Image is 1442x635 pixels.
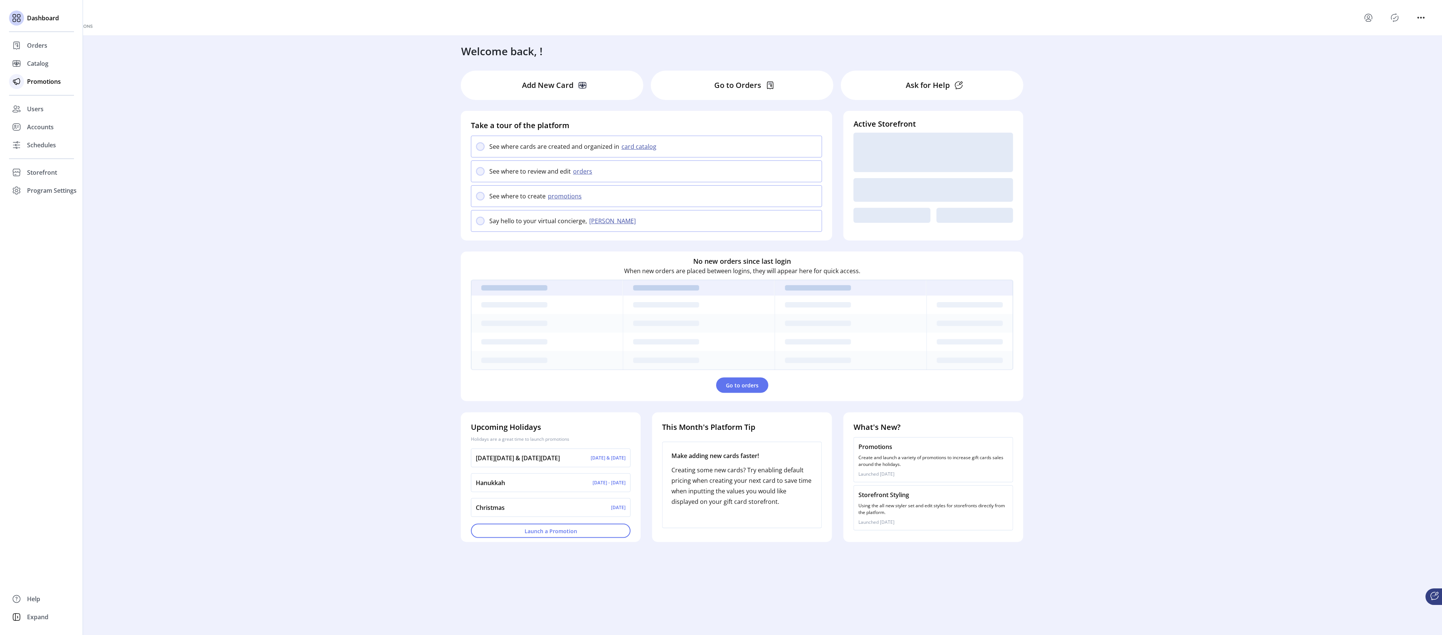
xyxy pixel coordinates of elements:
[476,454,560,463] p: [DATE][DATE] & [DATE][DATE]
[671,465,812,507] p: Creating some new cards? Try enabling default pricing when creating your next card to save time w...
[593,479,626,486] p: [DATE] - [DATE]
[27,122,54,132] span: Accounts
[619,142,661,151] button: card catalog
[27,168,57,177] span: Storefront
[461,43,543,59] h3: Welcome back, !
[476,503,505,512] p: Christmas
[587,216,640,225] button: [PERSON_NAME]
[726,381,759,389] span: Go to orders
[1415,12,1427,24] button: menu
[27,41,47,50] span: Orders
[1362,12,1374,24] button: menu
[858,490,1008,499] p: Storefront Styling
[693,256,791,266] h6: No new orders since last login
[27,594,40,603] span: Help
[854,118,1013,130] h4: Active Storefront
[662,422,822,433] h4: This Month's Platform Tip
[714,80,761,91] p: Go to Orders
[671,451,812,460] p: Make adding new cards faster!
[27,186,77,195] span: Program Settings
[27,141,56,150] span: Schedules
[27,59,48,68] span: Catalog
[854,422,1013,433] h4: What's New?
[522,80,573,91] p: Add New Card
[858,442,1008,451] p: Promotions
[471,524,630,538] button: Launch a Promotion
[1389,12,1401,24] button: Publisher Panel
[27,14,59,23] span: Dashboard
[27,77,61,86] span: Promotions
[858,519,1008,526] p: Launched [DATE]
[489,192,546,201] p: See where to create
[546,192,586,201] button: promotions
[858,454,1008,468] p: Create and launch a variety of promotions to increase gift cards sales around the holidays.
[471,436,630,443] p: Holidays are a great time to launch promotions
[571,167,597,176] button: orders
[471,120,822,131] h4: Take a tour of the platform
[906,80,950,91] p: Ask for Help
[471,422,630,433] h4: Upcoming Holidays
[858,502,1008,516] p: Using the all new styler set and edit styles for storefronts directly from the platform.
[27,612,48,621] span: Expand
[489,142,619,151] p: See where cards are created and organized in
[591,455,626,461] p: [DATE] & [DATE]
[624,266,860,275] p: When new orders are placed between logins, they will appear here for quick access.
[489,167,571,176] p: See where to review and edit
[858,471,1008,478] p: Launched [DATE]
[27,104,44,113] span: Users
[481,527,621,535] span: Launch a Promotion
[611,504,626,511] p: [DATE]
[716,378,768,393] button: Go to orders
[489,216,587,225] p: Say hello to your virtual concierge,
[476,478,505,487] p: Hanukkah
